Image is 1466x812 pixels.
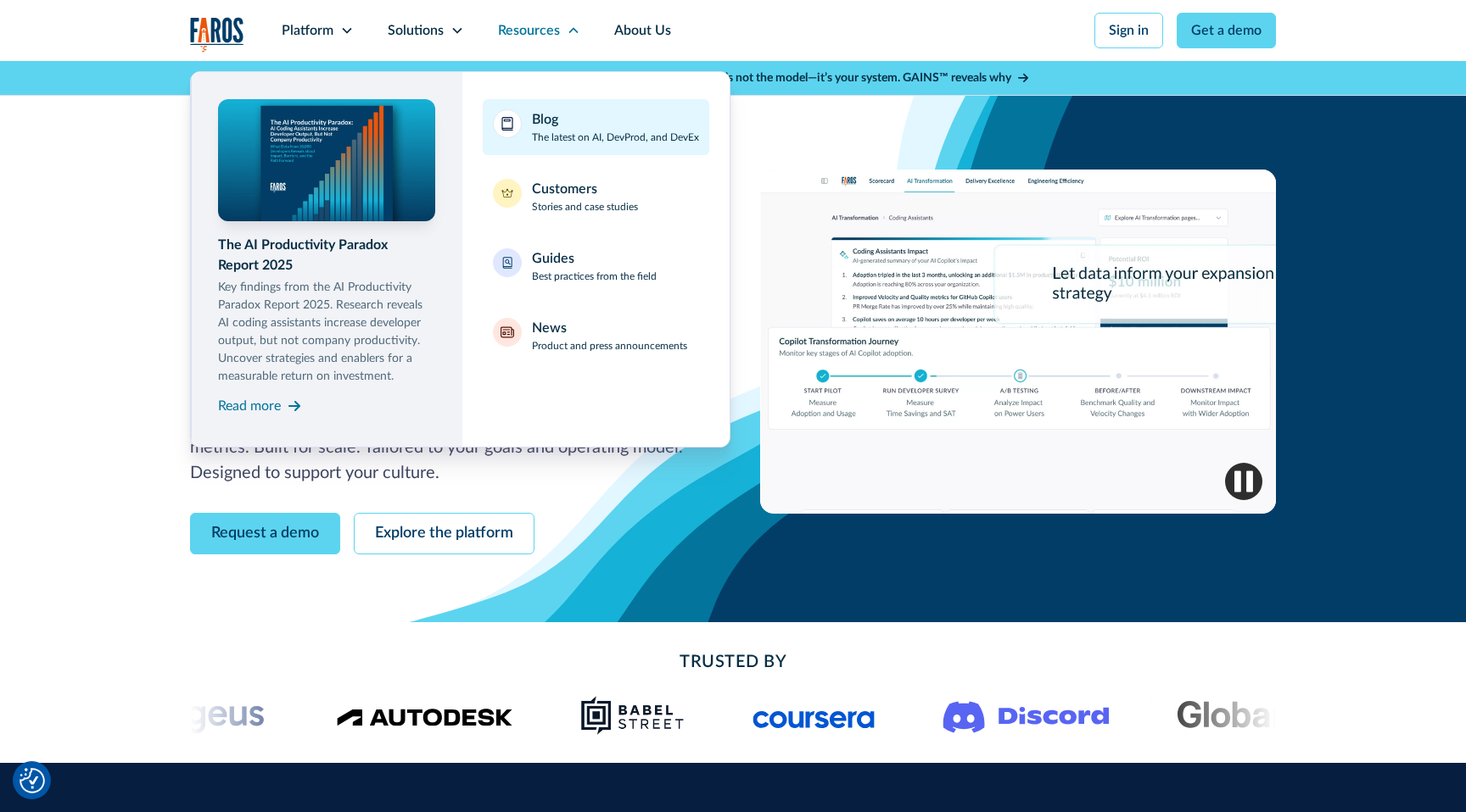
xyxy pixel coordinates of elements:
div: Guides [532,248,574,269]
p: Product and press announcements [532,338,687,353]
img: Revisit consent button [20,768,45,793]
p: Stories and case studies [532,199,638,214]
div: Blog [532,109,558,130]
div: Resources [498,20,560,41]
nav: Resources [190,61,1276,448]
div: Read more [218,396,281,416]
div: The AI Productivity Paradox Report 2025 [218,235,435,275]
a: home [190,17,244,52]
img: Logo of the communication platform Discord. [943,698,1110,733]
div: Customers [532,179,597,199]
p: The latest on AI, DevProd, and DevEx [532,130,699,145]
p: Key findings from the AI Productivity Paradox Report 2025. Research reveals AI coding assistants ... [218,279,435,386]
a: Sign in [1094,13,1163,48]
img: Babel Street logo png [581,695,685,736]
a: BlogThe latest on AI, DevProd, and DevEx [483,99,709,155]
img: Logo of the online learning platform Coursera. [753,702,876,729]
h2: Trusted By [326,649,1140,675]
p: Best practices from the field [532,269,657,284]
a: Explore the platform [354,513,534,554]
a: Get a demo [1177,13,1276,48]
div: Solutions [388,20,444,41]
div: Platform [282,20,333,41]
img: Logo of the design software company Autodesk. [337,704,513,726]
a: NewsProduct and press announcements [483,308,709,364]
img: Logo of the analytics and reporting company Faros. [190,17,244,52]
a: The AI Productivity Paradox Report 2025Key findings from the AI Productivity Paradox Report 2025.... [218,99,435,420]
a: Request a demo [190,513,340,554]
a: CustomersStories and case studies [483,169,709,225]
div: News [532,318,567,338]
img: Pause video [1225,463,1262,500]
button: Cookie Settings [20,768,45,793]
a: GuidesBest practices from the field [483,238,709,294]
